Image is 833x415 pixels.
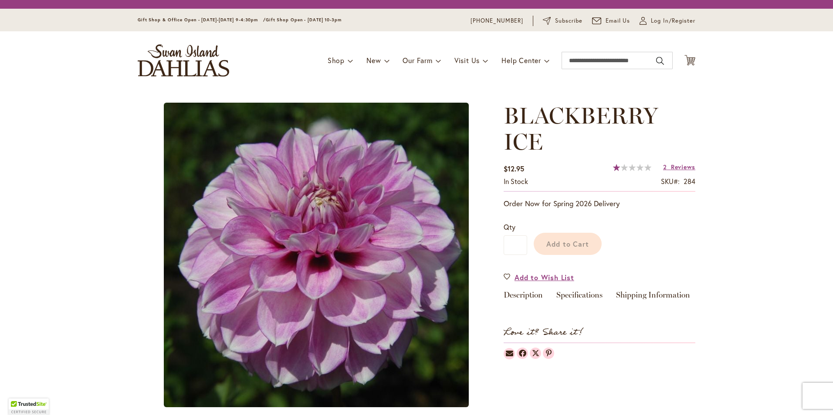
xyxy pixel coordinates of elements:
a: [PHONE_NUMBER] [471,17,523,25]
img: main product photo [164,103,469,407]
strong: Love it? Share it! [504,325,583,340]
div: 284 [684,177,695,187]
span: Qty [504,222,515,231]
div: 20% [613,164,651,171]
span: Add to Wish List [515,272,574,282]
span: Shop [328,56,345,65]
span: Our Farm [403,56,432,65]
span: Help Center [501,56,541,65]
strong: SKU [661,177,680,186]
a: Add to Wish List [504,272,574,282]
span: Visit Us [454,56,480,65]
span: Log In/Register [651,17,695,25]
a: Description [504,291,543,304]
p: Order Now for Spring 2026 Delivery [504,198,695,209]
span: 2 [663,163,667,171]
span: In stock [504,177,528,186]
div: Detailed Product Info [504,291,695,304]
div: Availability [504,177,528,187]
a: Subscribe [543,17,582,25]
span: $12.95 [504,164,524,173]
button: Search [656,54,664,68]
a: Shipping Information [616,291,690,304]
a: Email Us [592,17,630,25]
span: Subscribe [555,17,582,25]
a: Dahlias on Facebook [517,348,528,359]
span: Reviews [671,163,695,171]
a: 2 Reviews [663,163,695,171]
span: Gift Shop Open - [DATE] 10-3pm [266,17,342,23]
a: Dahlias on Twitter [530,348,541,359]
span: Email Us [606,17,630,25]
span: BLACKBERRY ICE [504,102,658,155]
span: New [366,56,381,65]
a: Specifications [556,291,603,304]
a: Dahlias on Pinterest [543,348,554,359]
span: Gift Shop & Office Open - [DATE]-[DATE] 9-4:30pm / [138,17,266,23]
a: Log In/Register [640,17,695,25]
div: TrustedSite Certified [9,398,49,415]
a: store logo [138,44,229,77]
